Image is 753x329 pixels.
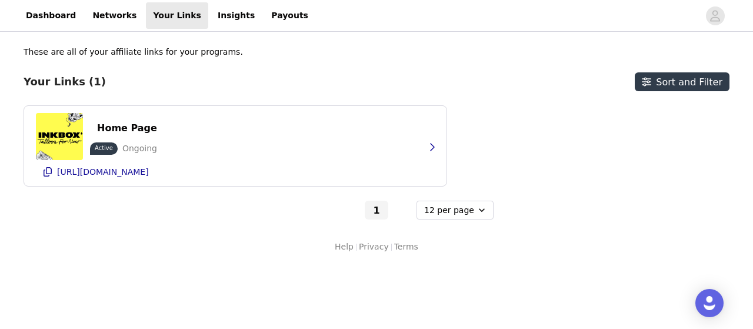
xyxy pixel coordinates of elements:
[365,201,388,220] button: Go To Page 1
[57,167,149,177] p: [URL][DOMAIN_NAME]
[709,6,721,25] div: avatar
[24,75,106,88] h3: Your Links (1)
[394,241,418,253] a: Terms
[146,2,208,29] a: Your Links
[85,2,144,29] a: Networks
[90,119,164,138] button: Home Page
[339,201,362,220] button: Go to previous page
[24,46,243,58] p: These are all of your affiliate links for your programs.
[95,144,113,152] p: Active
[335,241,354,253] a: Help
[635,72,729,91] button: Sort and Filter
[391,201,414,220] button: Go to next page
[359,241,389,253] a: Privacy
[695,289,724,317] div: Open Intercom Messenger
[122,142,157,155] p: Ongoing
[97,122,157,134] p: Home Page
[36,162,435,181] button: [URL][DOMAIN_NAME]
[36,113,83,160] img: Home Page
[19,2,83,29] a: Dashboard
[211,2,262,29] a: Insights
[264,2,315,29] a: Payouts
